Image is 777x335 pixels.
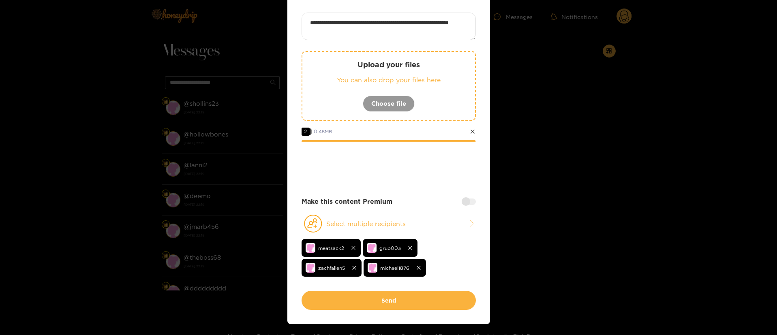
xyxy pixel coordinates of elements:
button: Select multiple recipients [302,214,476,233]
img: no-avatar.png [306,243,315,253]
img: no-avatar.png [368,263,377,273]
span: grub003 [379,243,401,253]
img: no-avatar.png [306,263,315,273]
button: Choose file [363,96,415,112]
span: zachfallen5 [318,263,345,273]
p: Upload your files [319,60,459,69]
span: 2 [302,128,310,136]
p: You can also drop your files here [319,75,459,85]
span: 0.45 MB [314,129,332,134]
button: Send [302,291,476,310]
span: meatsack2 [318,243,344,253]
strong: Make this content Premium [302,197,392,206]
span: michael1876 [380,263,409,273]
img: no-avatar.png [367,243,377,253]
